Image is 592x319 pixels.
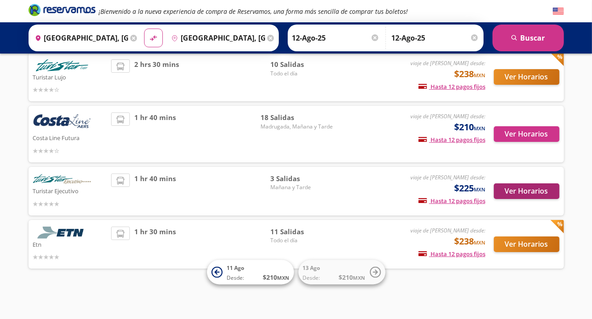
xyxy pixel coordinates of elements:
span: 10 Salidas [270,59,333,70]
button: 11 AgoDesde:$210MXN [207,260,294,285]
span: Hasta 12 pagos fijos [418,83,485,91]
em: ¡Bienvenido a la nueva experiencia de compra de Reservamos, una forma más sencilla de comprar tus... [99,7,408,16]
small: MXN [474,125,485,132]
span: 1 hr 40 mins [134,112,176,156]
span: Desde: [303,274,320,282]
span: 11 Ago [227,265,244,272]
span: $ 210 [263,273,290,282]
span: Desde: [227,274,244,282]
img: Turistar Ejecutivo [33,174,91,186]
span: $210 [454,120,485,134]
span: 1 hr 30 mins [134,227,176,262]
a: Brand Logo [29,3,95,19]
em: viaje de [PERSON_NAME] desde: [410,59,485,67]
span: 3 Salidas [270,174,333,184]
button: English [553,6,564,17]
p: Etn [33,239,107,249]
button: Ver Horarios [494,236,559,252]
span: Mañana y Tarde [270,183,333,191]
p: Turistar Ejecutivo [33,185,107,196]
input: Opcional [392,27,479,49]
span: Hasta 12 pagos fijos [418,136,485,144]
em: viaje de [PERSON_NAME] desde: [410,112,485,120]
p: Costa Line Futura [33,132,107,143]
span: 13 Ago [303,265,320,272]
small: MXN [353,275,365,282]
span: Todo el día [270,236,333,244]
span: 11 Salidas [270,227,333,237]
span: Hasta 12 pagos fijos [418,197,485,205]
span: $238 [454,235,485,248]
span: Madrugada, Mañana y Tarde [261,123,333,131]
input: Elegir Fecha [292,27,380,49]
small: MXN [277,275,290,282]
span: 2 hrs 30 mins [134,59,179,95]
i: Brand Logo [29,3,95,17]
img: Costa Line Futura [33,112,91,132]
button: Ver Horarios [494,183,559,199]
em: viaje de [PERSON_NAME] desde: [410,174,485,181]
button: Ver Horarios [494,126,559,142]
button: 13 AgoDesde:$210MXN [298,260,385,285]
span: 18 Salidas [261,112,333,123]
small: MXN [474,72,485,79]
span: $225 [454,182,485,195]
input: Buscar Origen [31,27,128,49]
p: Turistar Lujo [33,71,107,82]
span: Hasta 12 pagos fijos [418,250,485,258]
button: Buscar [493,25,564,51]
span: $238 [454,67,485,81]
button: Ver Horarios [494,69,559,85]
span: Todo el día [270,70,333,78]
em: viaje de [PERSON_NAME] desde: [410,227,485,234]
span: 1 hr 40 mins [134,174,176,209]
input: Buscar Destino [168,27,265,49]
img: Etn [33,227,91,239]
small: MXN [474,239,485,246]
img: Turistar Lujo [33,59,91,71]
span: $ 210 [339,273,365,282]
small: MXN [474,186,485,193]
